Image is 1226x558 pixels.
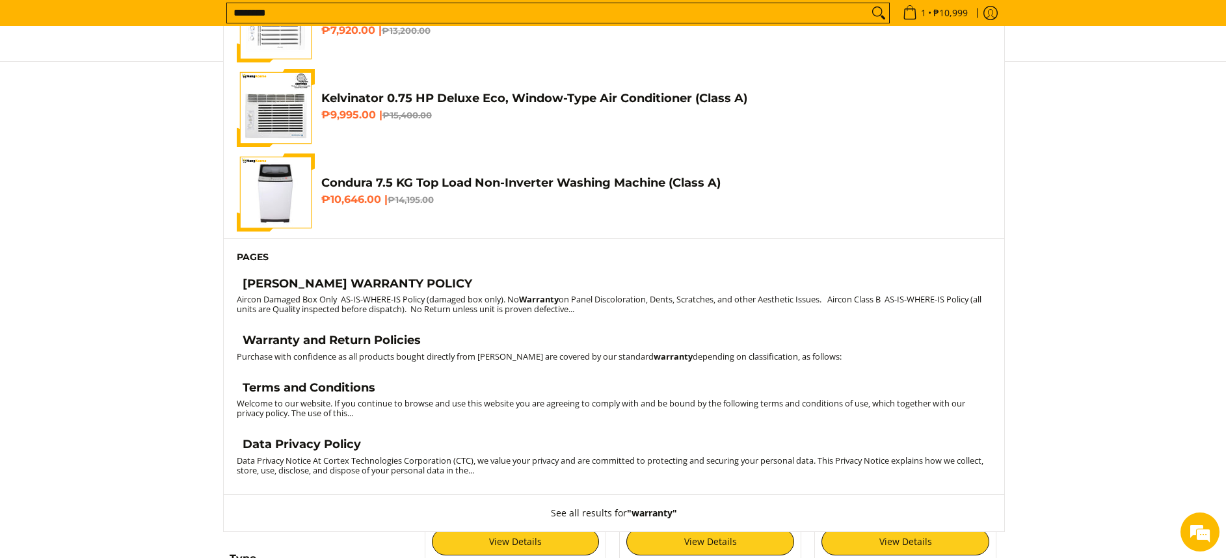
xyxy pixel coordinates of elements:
[321,109,991,122] h6: ₱9,995.00 |
[68,73,219,90] div: Chat with us now
[237,380,991,399] a: Terms and Conditions
[538,495,690,531] button: See all results for"warranty"
[237,397,965,419] small: Welcome to our website. If you continue to browse and use this website you are agreeing to comply...
[237,276,991,295] a: [PERSON_NAME] WARRANTY POLICY
[321,91,991,106] h4: Kelvinator 0.75 HP Deluxe Eco, Window-Type Air Conditioner (Class A)
[7,355,248,401] textarea: Type your message and hit 'Enter'
[75,164,180,295] span: We're online!
[382,25,431,36] del: ₱13,200.00
[432,528,600,555] a: View Details
[237,69,315,147] img: Kelvinator 0.75 HP Deluxe Eco, Window-Type Air Conditioner (Class A)
[243,437,361,452] h4: Data Privacy Policy
[213,7,245,38] div: Minimize live chat window
[626,528,794,555] a: View Details
[899,6,972,20] span: •
[321,24,991,37] h6: ₱7,920.00 |
[627,507,677,519] strong: "warranty"
[237,293,981,315] small: Aircon Damaged Box Only AS-IS-WHERE-IS Policy (damaged box only). No on Panel Discoloration, Dent...
[243,380,375,395] h4: Terms and Conditions
[821,528,989,555] a: View Details
[237,153,991,232] a: condura-7.5kg-topload-non-inverter-washing-machine-class-c-full-view-mang-kosme Condura 7.5 KG To...
[931,8,970,18] span: ₱10,999
[519,293,559,305] strong: Warranty
[237,333,991,351] a: Warranty and Return Policies
[243,333,421,348] h4: Warranty and Return Policies
[237,455,983,476] small: Data Privacy Notice At Cortex Technologies Corporation (CTC), we value your privacy and are commi...
[237,437,991,455] a: Data Privacy Policy
[388,194,434,205] del: ₱14,195.00
[321,193,991,206] h6: ₱10,646.00 |
[239,153,312,232] img: condura-7.5kg-topload-non-inverter-washing-machine-class-c-full-view-mang-kosme
[237,351,842,362] small: Purchase with confidence as all products bought directly from [PERSON_NAME] are covered by our st...
[321,176,991,191] h4: Condura 7.5 KG Top Load Non-Inverter Washing Machine (Class A)
[382,110,432,120] del: ₱15,400.00
[237,69,991,147] a: Kelvinator 0.75 HP Deluxe Eco, Window-Type Air Conditioner (Class A) Kelvinator 0.75 HP Deluxe Ec...
[237,252,991,263] h6: Pages
[868,3,889,23] button: Search
[243,276,472,291] h4: [PERSON_NAME] WARRANTY POLICY
[919,8,928,18] span: 1
[654,351,693,362] strong: warranty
